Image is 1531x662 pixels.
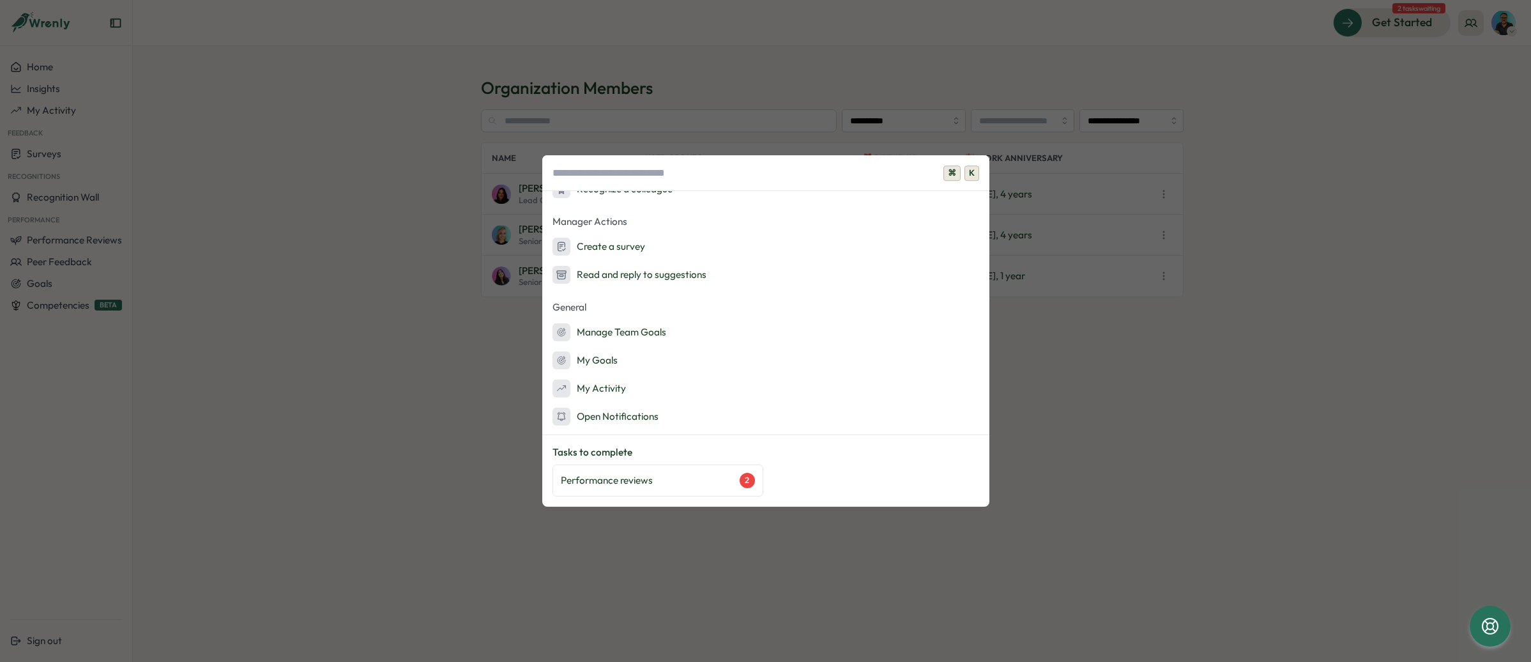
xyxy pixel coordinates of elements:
[542,319,989,345] button: Manage Team Goals
[542,298,989,317] p: General
[943,166,961,181] span: ⌘
[561,473,653,488] p: Performance reviews
[740,473,755,488] div: 2
[964,166,979,181] span: K
[542,212,989,231] p: Manager Actions
[542,376,989,401] button: My Activity
[542,348,989,373] button: My Goals
[552,445,979,459] p: Tasks to complete
[552,380,626,397] div: My Activity
[552,266,706,284] div: Read and reply to suggestions
[542,234,989,259] button: Create a survey
[552,323,666,341] div: Manage Team Goals
[552,238,645,256] div: Create a survey
[542,262,989,288] button: Read and reply to suggestions
[552,351,618,369] div: My Goals
[542,404,989,429] button: Open Notifications
[552,408,659,426] div: Open Notifications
